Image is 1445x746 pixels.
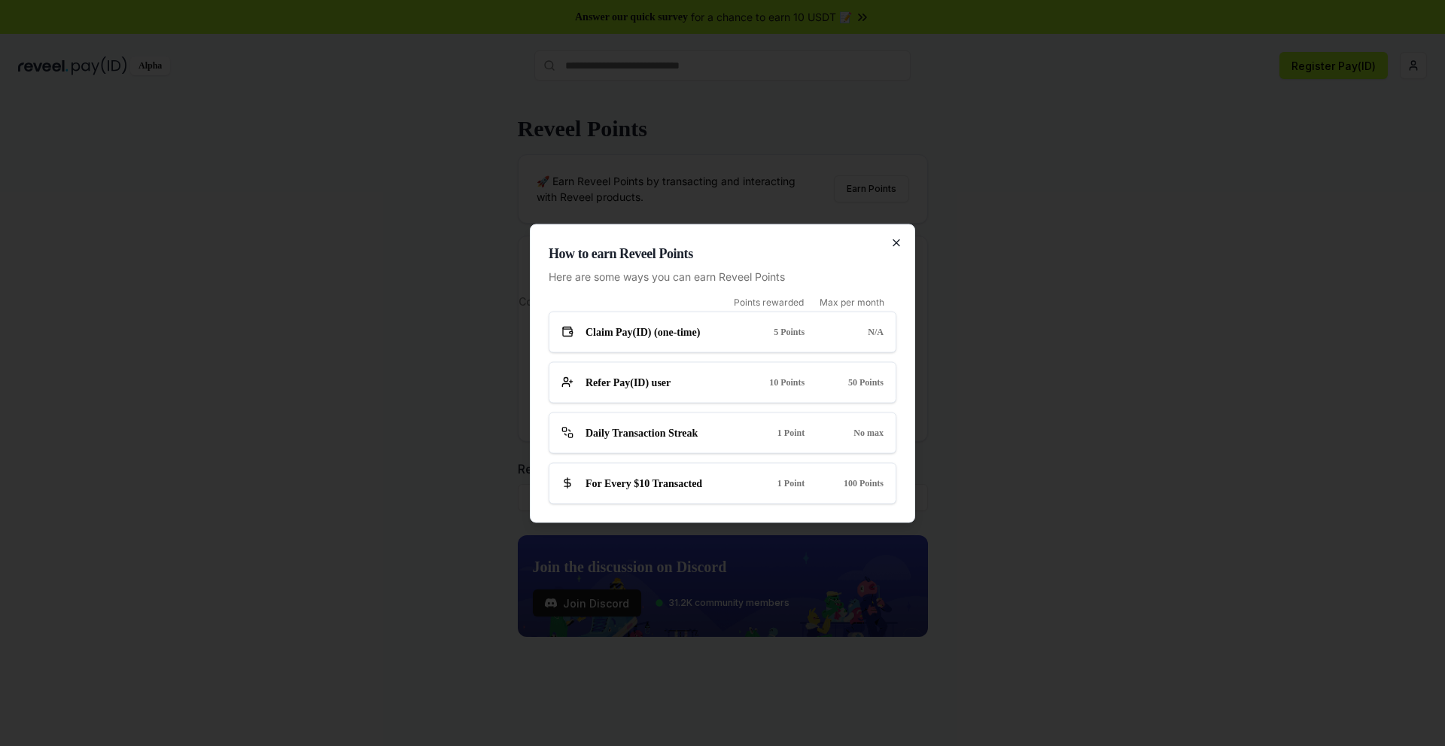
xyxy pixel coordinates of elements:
[820,296,884,308] span: Max per month
[777,427,805,439] span: 1 Point
[844,477,884,489] span: 100 Points
[777,477,805,489] span: 1 Point
[848,376,884,388] span: 50 Points
[549,242,896,263] h2: How to earn Reveel Points
[853,427,884,439] span: No max
[769,376,805,388] span: 10 Points
[549,268,896,284] p: Here are some ways you can earn Reveel Points
[586,374,671,390] span: Refer Pay(ID) user
[586,475,702,491] span: For Every $10 Transacted
[586,324,700,340] span: Claim Pay(ID) (one-time)
[734,296,804,308] span: Points rewarded
[868,326,884,338] span: N/A
[586,425,698,440] span: Daily Transaction Streak
[774,326,805,338] span: 5 Points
